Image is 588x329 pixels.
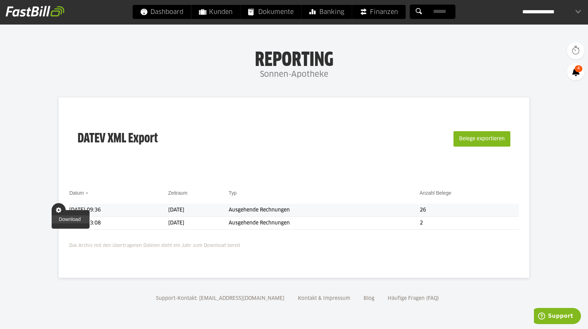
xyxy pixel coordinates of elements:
[360,5,398,19] span: Finanzen
[420,217,519,230] td: 2
[70,49,518,68] h1: Reporting
[352,5,406,19] a: Finanzen
[199,5,233,19] span: Kunden
[69,204,168,217] td: [DATE] 09:36
[168,217,229,230] td: [DATE]
[229,204,419,217] td: Ausgehende Rechnungen
[241,5,301,19] a: Dokumente
[567,63,584,81] a: 4
[453,131,510,147] button: Belege exportieren
[191,5,240,19] a: Kunden
[69,217,168,230] td: [DATE] 13:08
[229,217,419,230] td: Ausgehende Rechnungen
[78,116,158,161] h3: DATEV XML Export
[534,308,581,325] iframe: Öffnet ein Widget, in dem Sie weitere Informationen finden
[302,5,352,19] a: Banking
[133,5,191,19] a: Dashboard
[420,204,519,217] td: 26
[153,296,287,301] a: Support-Kontakt: [EMAIL_ADDRESS][DOMAIN_NAME]
[141,5,183,19] span: Dashboard
[248,5,294,19] span: Dokumente
[52,215,89,223] a: Download
[309,5,344,19] span: Banking
[69,239,518,250] p: Das Archiv mit den übertragenen Dateien steht ein Jahr zum Download bereit
[420,190,451,196] a: Anzahl Belege
[295,296,353,301] a: Kontakt & Impressum
[69,190,84,196] a: Datum
[168,204,229,217] td: [DATE]
[85,193,90,194] img: sort_desc.gif
[168,190,188,196] a: Zeitraum
[6,6,64,17] img: fastbill_logo_white.png
[361,296,377,301] a: Blog
[385,296,442,301] a: Häufige Fragen (FAQ)
[229,190,237,196] a: Typ
[575,65,582,72] span: 4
